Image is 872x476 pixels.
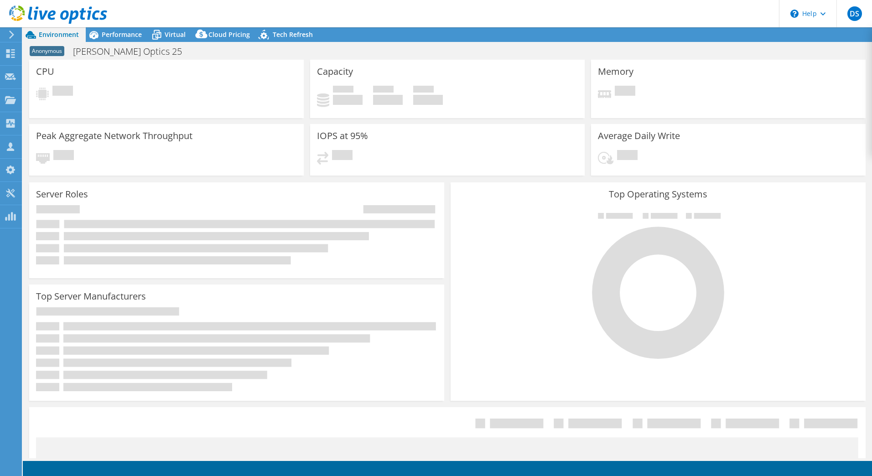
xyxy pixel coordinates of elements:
[36,189,88,199] h3: Server Roles
[36,67,54,77] h3: CPU
[615,86,635,98] span: Pending
[332,150,353,162] span: Pending
[317,67,353,77] h3: Capacity
[52,86,73,98] span: Pending
[373,86,394,95] span: Free
[273,30,313,39] span: Tech Refresh
[36,131,192,141] h3: Peak Aggregate Network Throughput
[69,47,196,57] h1: [PERSON_NAME] Optics 25
[333,95,363,105] h4: 0 GiB
[413,95,443,105] h4: 0 GiB
[333,86,353,95] span: Used
[208,30,250,39] span: Cloud Pricing
[373,95,403,105] h4: 0 GiB
[790,10,799,18] svg: \n
[36,291,146,301] h3: Top Server Manufacturers
[617,150,638,162] span: Pending
[53,150,74,162] span: Pending
[413,86,434,95] span: Total
[457,189,859,199] h3: Top Operating Systems
[30,46,64,56] span: Anonymous
[317,131,368,141] h3: IOPS at 95%
[598,67,633,77] h3: Memory
[598,131,680,141] h3: Average Daily Write
[39,30,79,39] span: Environment
[102,30,142,39] span: Performance
[165,30,186,39] span: Virtual
[847,6,862,21] span: DS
